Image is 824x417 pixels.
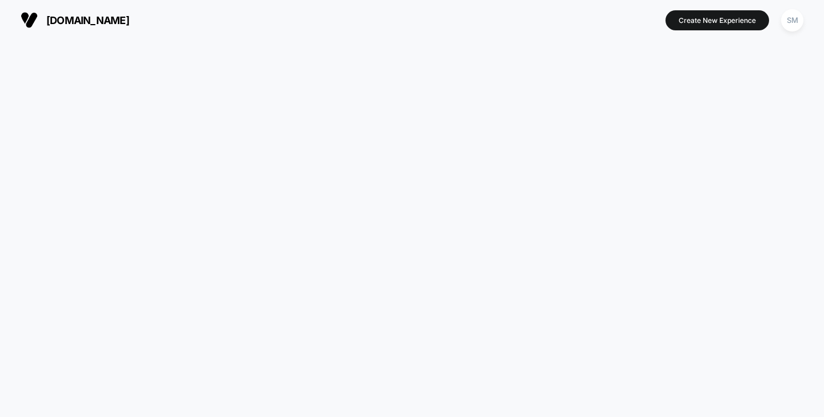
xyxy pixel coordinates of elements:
[781,9,803,32] div: SM
[17,11,133,29] button: [DOMAIN_NAME]
[665,10,769,30] button: Create New Experience
[46,14,129,26] span: [DOMAIN_NAME]
[21,11,38,29] img: Visually logo
[778,9,807,32] button: SM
